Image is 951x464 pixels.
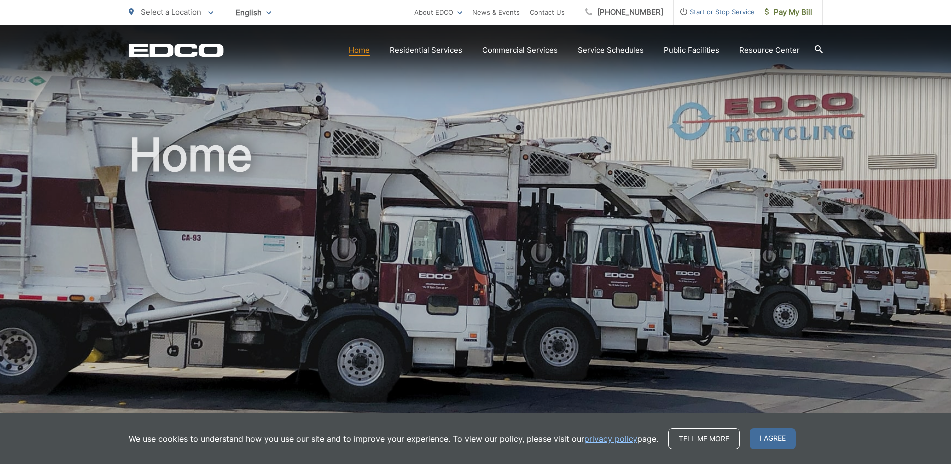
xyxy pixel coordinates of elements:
[578,44,644,56] a: Service Schedules
[584,433,637,445] a: privacy policy
[530,6,565,18] a: Contact Us
[739,44,800,56] a: Resource Center
[141,7,201,17] span: Select a Location
[129,130,823,446] h1: Home
[129,433,658,445] p: We use cookies to understand how you use our site and to improve your experience. To view our pol...
[414,6,462,18] a: About EDCO
[390,44,462,56] a: Residential Services
[472,6,520,18] a: News & Events
[750,428,796,449] span: I agree
[664,44,719,56] a: Public Facilities
[765,6,812,18] span: Pay My Bill
[668,428,740,449] a: Tell me more
[482,44,558,56] a: Commercial Services
[228,4,279,21] span: English
[349,44,370,56] a: Home
[129,43,224,57] a: EDCD logo. Return to the homepage.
